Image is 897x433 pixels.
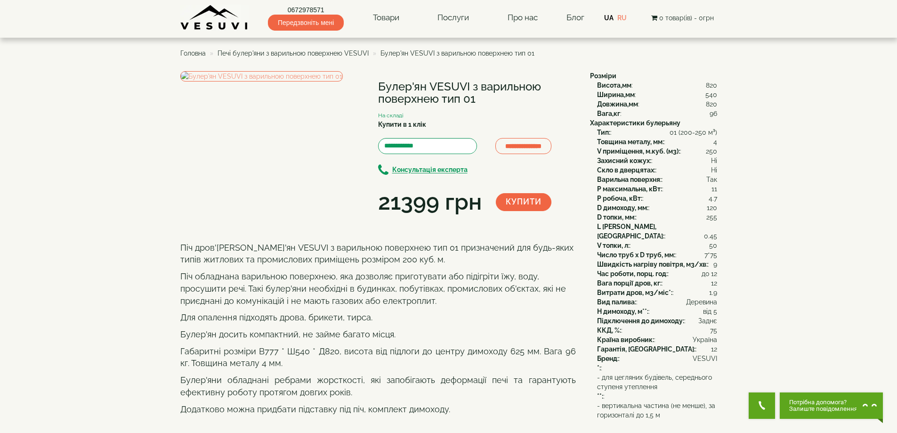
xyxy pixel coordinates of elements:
div: : [597,335,717,344]
a: UA [604,14,614,22]
p: Піч дров'[PERSON_NAME]'ян VESUVI з варильною поверхнею тип 01 призначений для будь-яких типів жит... [180,242,576,266]
span: Україна [693,335,717,344]
span: Булер'ян VESUVI з варильною поверхнею тип 01 [380,49,534,57]
span: 4 [713,137,717,147]
b: Бренд: [597,355,619,362]
b: Захисний кожух: [597,157,651,164]
div: : [597,222,717,241]
b: D димоходу, мм: [597,204,648,212]
span: 75 [710,326,717,335]
b: Скло в дверцятах: [597,166,655,174]
div: : [597,373,717,401]
p: Габаритні розміри В777 * Ш540 * Д820, висота від підлоги до центру димоходу 625 мм. Вага 96 кг. Т... [180,345,576,369]
b: Варильна поверхня: [597,176,662,183]
b: Вид палива: [597,298,636,306]
span: 50 [709,241,717,250]
b: Витрати дров, м3/міс*: [597,289,672,296]
div: : [597,269,717,278]
b: Тип: [597,129,610,136]
span: до 12 [702,269,717,278]
div: : [597,165,717,175]
span: Залиште повідомлення [789,406,857,412]
span: 820 [706,99,717,109]
span: 9 [713,260,717,269]
p: Булер'яни обладнані ребрами жорсткості, які запобігають деформації печі та гарантують ефективну р... [180,374,576,398]
b: V топки, л: [597,242,630,249]
p: Булер'ян досить компактний, не займе багато місця. [180,328,576,341]
b: Число труб x D труб, мм: [597,251,675,259]
img: content [180,5,249,31]
p: Для опалення підходять дрова, брикети, тирса. [180,311,576,324]
b: Товщина металу, мм: [597,138,664,146]
div: : [597,156,717,165]
b: Висота,мм [597,82,631,89]
span: 11 [711,184,717,194]
b: Швидкість нагріву повітря, м3/хв: [597,261,708,268]
b: Довжина,мм [597,100,638,108]
p: Піч обладнана варильною поверхнею, яка дозволяє приготувати або підігріти їжу, воду, просушити ре... [180,270,576,307]
b: Вага,кг [597,110,620,117]
span: 0 товар(ів) - 0грн [659,14,714,22]
div: : [597,250,717,260]
button: Купити [496,193,551,211]
b: Країна виробник: [597,336,654,343]
span: 12 [711,278,717,288]
b: H димоходу, м**: [597,308,648,315]
button: Chat button [780,392,883,419]
a: 0672978571 [268,5,344,15]
b: P максимальна, кВт: [597,185,662,193]
span: - для цегляних будівель, середнього ступеня утеплення [597,373,717,392]
span: 1.9 [709,288,717,297]
a: Товари [364,7,409,29]
div: : [597,297,717,307]
div: : [597,307,717,316]
b: V приміщення, м.куб. (м3): [597,147,680,155]
span: Передзвоніть мені [268,15,344,31]
span: 01 (200-250 м³) [670,128,717,137]
a: RU [617,14,627,22]
b: P робоча, кВт: [597,195,642,202]
div: : [597,363,717,373]
div: : [597,326,717,335]
span: 820 [706,81,717,90]
button: Get Call button [749,392,775,419]
div: : [597,354,717,363]
span: Деревина [686,297,717,307]
div: : [597,212,717,222]
b: Час роботи, порц. год: [597,270,668,278]
div: : [597,147,717,156]
b: D топки, мм: [597,213,636,221]
span: 250 [706,147,717,156]
h1: Булер'ян VESUVI з варильною поверхнею тип 01 [378,81,576,106]
b: ККД, %: [597,327,621,334]
div: : [597,260,717,269]
p: Додатково можна придбати підставку під піч, комплект димоходу. [180,403,576,416]
div: : [597,109,717,118]
div: : [597,137,717,147]
a: Блог [566,13,584,22]
span: 0.45 [704,231,717,241]
span: VESUVI [693,354,717,363]
img: Булер'ян VESUVI з варильною поверхнею тип 01 [180,71,343,82]
div: : [597,241,717,250]
span: Заднє [698,316,717,326]
a: Печі булер'яни з варильною поверхнею VESUVI [218,49,369,57]
span: від 5 [703,307,717,316]
div: : [597,288,717,297]
a: Головна [180,49,206,57]
div: : [597,99,717,109]
span: 540 [705,90,717,99]
span: 4.7 [709,194,717,203]
span: - вертикальна частина (не менше), за горизонталі до 1,5 м [597,401,717,420]
div: 21399 грн [378,186,482,218]
div: : [597,90,717,99]
label: Купити в 1 клік [378,120,426,129]
a: Про нас [498,7,547,29]
b: Ширина,мм [597,91,635,98]
span: Ні [711,156,717,165]
small: На складі [378,112,404,119]
span: 96 [710,109,717,118]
